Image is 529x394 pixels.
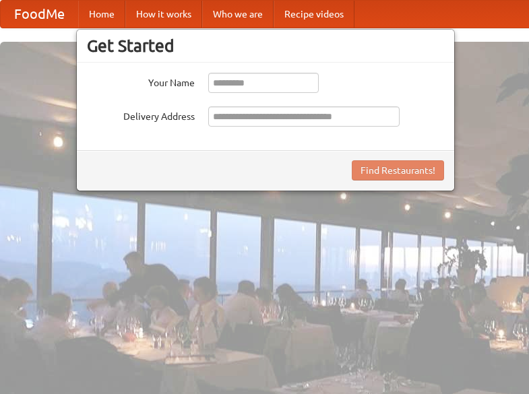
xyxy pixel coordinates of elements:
[202,1,274,28] a: Who we are
[125,1,202,28] a: How it works
[87,73,195,90] label: Your Name
[352,160,444,180] button: Find Restaurants!
[1,1,78,28] a: FoodMe
[78,1,125,28] a: Home
[87,106,195,123] label: Delivery Address
[87,36,444,56] h3: Get Started
[274,1,354,28] a: Recipe videos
